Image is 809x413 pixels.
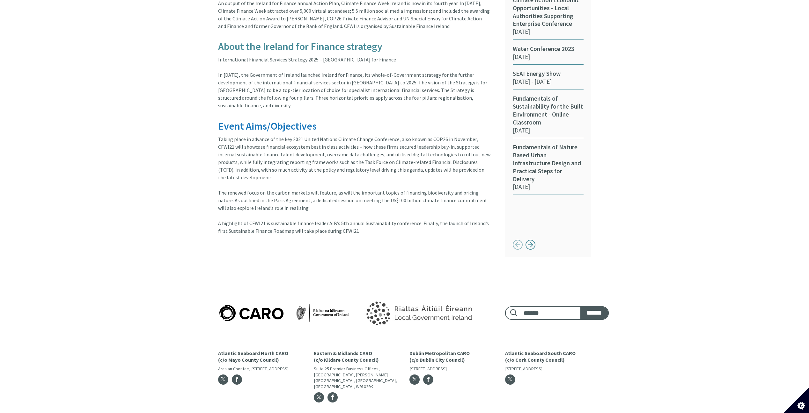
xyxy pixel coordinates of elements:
[218,350,304,363] p: Atlantic Seaboard North CARO (c/o Mayo County Council)
[218,109,496,235] article: Taking place in advance of the key 2021 United Nations Climate Change Conference, also known as C...
[513,183,530,190] span: [DATE]
[783,388,809,413] button: Set cookie preferences
[218,109,490,132] h3: Event Aims/Objectives
[505,366,591,372] p: [STREET_ADDRESS]
[513,78,552,85] span: [DATE] - [DATE]
[352,293,484,333] img: Government of Ireland logo
[513,53,530,61] span: [DATE]
[314,350,400,363] p: Eastern & Midlands CARO (c/o Kildare County Council)
[513,95,584,138] a: Fundamentals of Sustainability for the Built Environment - Online Classroom [DATE]
[513,126,530,134] span: [DATE]
[505,374,515,385] a: Twitter
[505,350,591,363] p: Atlantic Seaboard South CARO (c/o Cork County Council)
[218,30,490,52] h3: About the Ireland for Finance strategy
[513,28,530,35] span: [DATE]
[423,374,433,385] a: Facebook
[513,70,584,78] span: SEAI Energy Show
[513,143,584,195] a: Fundamentals of Nature Based Urban Infrastructure Design and Practical Steps for Delivery [DATE]
[327,392,338,402] a: Facebook
[218,304,351,322] img: Caro logo
[314,366,400,390] p: Suite 25 Premier Business Offices, [GEOGRAPHIC_DATA], [PERSON_NAME][GEOGRAPHIC_DATA], [GEOGRAPHIC...
[218,374,228,385] a: Twitter
[513,95,584,126] span: Fundamentals of Sustainability for the Built Environment - Online Classroom
[513,45,584,53] span: Water Conference 2023
[314,392,324,402] a: Twitter
[218,366,304,372] p: Aras an Chontae, [STREET_ADDRESS]
[409,374,420,385] a: Twitter
[232,374,242,385] a: Facebook
[513,70,584,89] a: SEAI Energy Show [DATE] - [DATE]
[409,366,496,372] p: [STREET_ADDRESS]
[409,350,496,363] p: Dublin Metropolitan CARO (c/o Dublin City Council)
[513,143,584,183] span: Fundamentals of Nature Based Urban Infrastructure Design and Practical Steps for Delivery
[513,45,584,65] a: Water Conference 2023 [DATE]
